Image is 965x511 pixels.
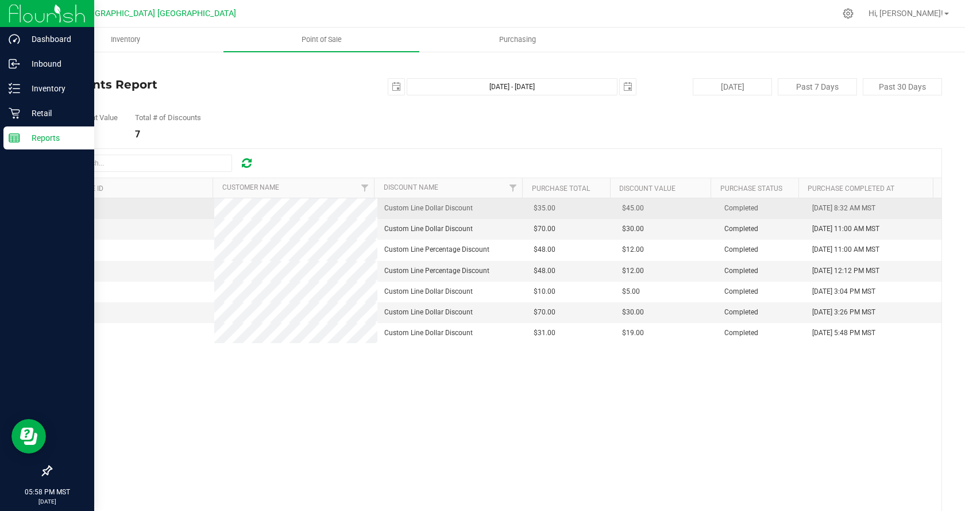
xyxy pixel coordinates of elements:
[724,307,758,318] span: Completed
[622,328,644,339] span: $19.00
[135,114,201,121] div: Total # of Discounts
[51,78,348,91] h4: Discounts Report
[384,286,473,297] span: Custom Line Dollar Discount
[808,185,894,193] a: Purchase Completed At
[812,266,879,276] span: [DATE] 12:12 PM MST
[622,307,644,318] span: $30.00
[622,244,644,255] span: $12.00
[812,286,875,297] span: [DATE] 3:04 PM MST
[534,203,555,214] span: $35.00
[724,266,758,276] span: Completed
[532,185,590,193] a: Purchase Total
[812,328,875,339] span: [DATE] 5:48 PM MST
[384,224,473,235] span: Custom Line Dollar Discount
[384,203,473,214] span: Custom Line Dollar Discount
[135,130,201,139] div: 7
[384,244,489,255] span: Custom Line Percentage Discount
[384,183,438,191] a: Discount Name
[534,286,555,297] span: $10.00
[534,328,555,339] span: $31.00
[419,28,615,52] a: Purchasing
[9,33,20,45] inline-svg: Dashboard
[622,286,640,297] span: $5.00
[60,155,232,172] input: Search...
[384,266,489,276] span: Custom Line Percentage Discount
[812,203,875,214] span: [DATE] 8:32 AM MST
[693,78,772,95] button: [DATE]
[503,178,522,198] a: Filter
[778,78,857,95] button: Past 7 Days
[20,131,89,145] p: Reports
[622,203,644,214] span: $45.00
[222,183,279,191] a: Customer Name
[28,28,223,52] a: Inventory
[9,132,20,144] inline-svg: Reports
[812,244,879,255] span: [DATE] 11:00 AM MST
[9,107,20,119] inline-svg: Retail
[20,57,89,71] p: Inbound
[384,307,473,318] span: Custom Line Dollar Discount
[534,224,555,235] span: $70.00
[11,419,46,454] iframe: Resource center
[33,9,236,18] span: [US_STATE][GEOGRAPHIC_DATA] [GEOGRAPHIC_DATA]
[724,244,758,255] span: Completed
[724,286,758,297] span: Completed
[286,34,357,45] span: Point of Sale
[534,307,555,318] span: $70.00
[863,78,942,95] button: Past 30 Days
[841,8,855,19] div: Manage settings
[720,185,782,193] a: Purchase Status
[868,9,943,18] span: Hi, [PERSON_NAME]!
[622,224,644,235] span: $30.00
[5,487,89,497] p: 05:58 PM MST
[20,106,89,120] p: Retail
[9,83,20,94] inline-svg: Inventory
[5,497,89,506] p: [DATE]
[724,224,758,235] span: Completed
[812,224,879,235] span: [DATE] 11:00 AM MST
[223,28,419,52] a: Point of Sale
[355,178,374,198] a: Filter
[534,244,555,255] span: $48.00
[20,32,89,46] p: Dashboard
[622,266,644,276] span: $12.00
[384,328,473,339] span: Custom Line Dollar Discount
[20,82,89,95] p: Inventory
[388,79,404,95] span: select
[484,34,551,45] span: Purchasing
[534,266,555,276] span: $48.00
[724,203,758,214] span: Completed
[620,79,636,95] span: select
[95,34,156,45] span: Inventory
[9,58,20,70] inline-svg: Inbound
[619,185,675,193] a: Discount Value
[724,328,758,339] span: Completed
[812,307,875,318] span: [DATE] 3:26 PM MST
